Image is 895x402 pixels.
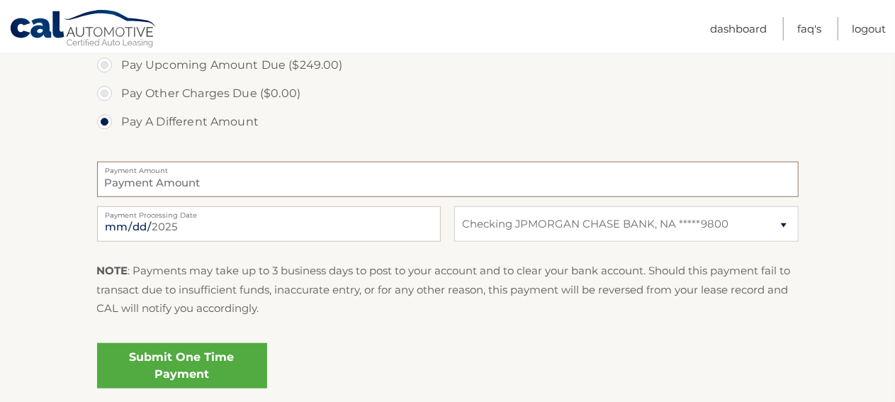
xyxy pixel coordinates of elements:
[97,343,267,389] a: Submit One Time Payment
[852,17,886,40] a: Logout
[97,108,799,136] label: Pay A Different Amount
[710,17,767,40] a: Dashboard
[97,206,441,242] input: Payment Date
[97,51,799,79] label: Pay Upcoming Amount Due ($249.00)
[97,162,799,173] label: Payment Amount
[97,206,441,218] label: Payment Processing Date
[97,162,799,197] input: Payment Amount
[97,79,799,108] label: Pay Other Charges Due ($0.00)
[797,17,821,40] a: FAQ's
[97,264,128,277] strong: NOTE
[9,9,158,50] a: Cal Automotive
[97,262,799,318] p: : Payments may take up to 3 business days to post to your account and to clear your bank account....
